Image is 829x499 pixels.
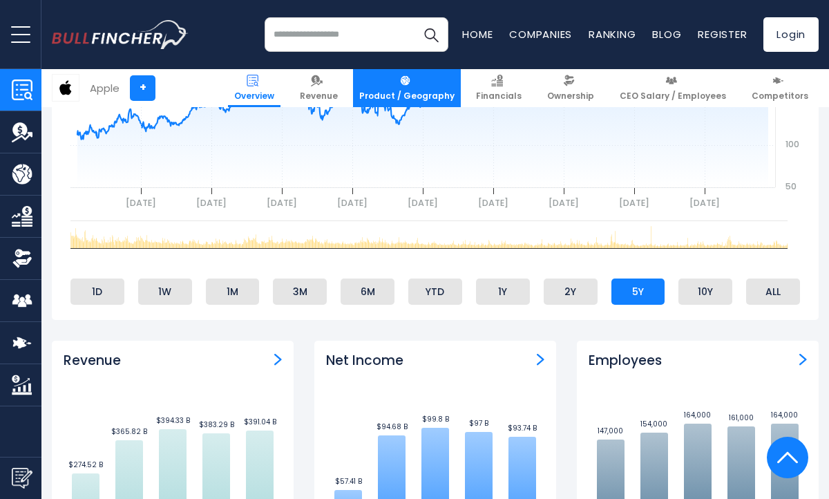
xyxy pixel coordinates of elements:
[598,426,623,436] text: 147,000
[785,180,797,192] text: 50
[111,426,147,437] text: $365.82 B
[53,75,79,101] img: AAPL logo
[64,352,121,370] h3: Revenue
[228,69,280,107] a: Overview
[589,27,636,41] a: Ranking
[244,417,276,427] text: $391.04 B
[684,410,711,420] text: 164,000
[785,138,799,150] text: 100
[613,69,732,107] a: CEO Salary / Employees
[698,27,747,41] a: Register
[799,352,807,366] a: Employees
[589,352,662,370] h3: Employees
[620,91,726,102] span: CEO Salary / Employees
[462,27,493,41] a: Home
[470,69,528,107] a: Financials
[138,279,192,305] li: 1W
[746,279,800,305] li: ALL
[267,197,297,209] text: [DATE]
[90,80,120,96] div: Apple
[68,460,103,470] text: $274.52 B
[640,419,667,429] text: 154,000
[326,352,403,370] h3: Net Income
[52,20,189,49] img: bullfincher logo
[619,197,649,209] text: [DATE]
[335,476,362,487] text: $57.41 B
[729,413,754,423] text: 161,000
[294,69,344,107] a: Revenue
[377,422,408,432] text: $94.68 B
[469,418,488,429] text: $97 B
[544,279,598,305] li: 2Y
[689,197,720,209] text: [DATE]
[341,279,394,305] li: 6M
[300,91,338,102] span: Revenue
[273,279,327,305] li: 3M
[359,91,455,102] span: Product / Geography
[476,91,522,102] span: Financials
[414,17,448,52] button: Search
[274,352,282,366] a: Revenue
[763,17,819,52] a: Login
[234,91,274,102] span: Overview
[745,69,814,107] a: Competitors
[12,248,32,269] img: Ownership
[199,420,234,430] text: $383.29 B
[196,197,227,209] text: [DATE]
[337,197,368,209] text: [DATE]
[408,279,462,305] li: YTD
[508,423,537,433] text: $93.74 B
[547,91,594,102] span: Ownership
[70,279,124,305] li: 1D
[509,27,572,41] a: Companies
[541,69,600,107] a: Ownership
[771,410,798,420] text: 164,000
[549,197,579,209] text: [DATE]
[476,279,530,305] li: 1Y
[422,414,449,424] text: $99.8 B
[206,279,260,305] li: 1M
[752,91,808,102] span: Competitors
[353,69,461,107] a: Product / Geography
[611,279,665,305] li: 5Y
[652,27,681,41] a: Blog
[52,20,189,49] a: Go to homepage
[478,197,508,209] text: [DATE]
[156,415,190,426] text: $394.33 B
[126,197,156,209] text: [DATE]
[537,352,544,366] a: Net income
[130,75,155,101] a: +
[678,279,732,305] li: 10Y
[408,197,438,209] text: [DATE]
